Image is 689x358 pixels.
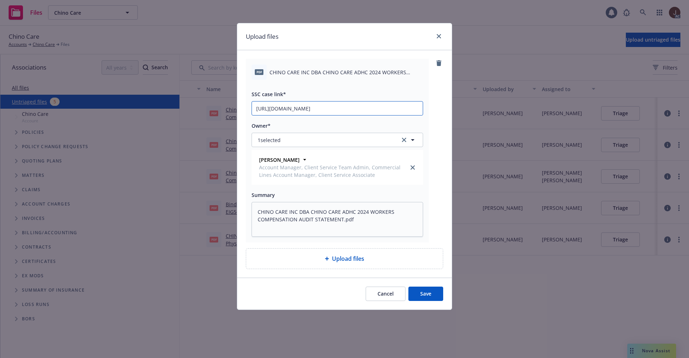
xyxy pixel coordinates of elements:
span: SSC case link* [252,91,286,98]
button: Cancel [366,287,406,301]
span: Summary [252,192,275,198]
div: Upload files [246,248,443,269]
span: Account Manager, Client Service Team Admin, Commercial Lines Account Manager, Client Service Asso... [259,164,406,179]
button: Save [408,287,443,301]
a: clear selection [400,136,408,144]
textarea: CHINO CARE INC DBA CHINO CARE ADHC 2024 WORKERS COMPENSATION AUDIT STATEMENT.pdf [252,202,423,237]
input: Copy ssc case link here... [252,102,423,115]
a: close [435,32,443,41]
button: 1selectedclear selection [252,133,423,147]
span: pdf [255,69,263,75]
span: Upload files [332,254,364,263]
h1: Upload files [246,32,278,41]
span: 1 selected [258,136,281,144]
strong: [PERSON_NAME] [259,156,300,163]
span: Owner* [252,122,271,129]
a: remove [435,59,443,67]
a: close [408,163,417,172]
span: CHINO CARE INC DBA CHINO CARE ADHC 2024 WORKERS COMPENSATION AUDIT STATEMENT.pdf [269,69,423,76]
